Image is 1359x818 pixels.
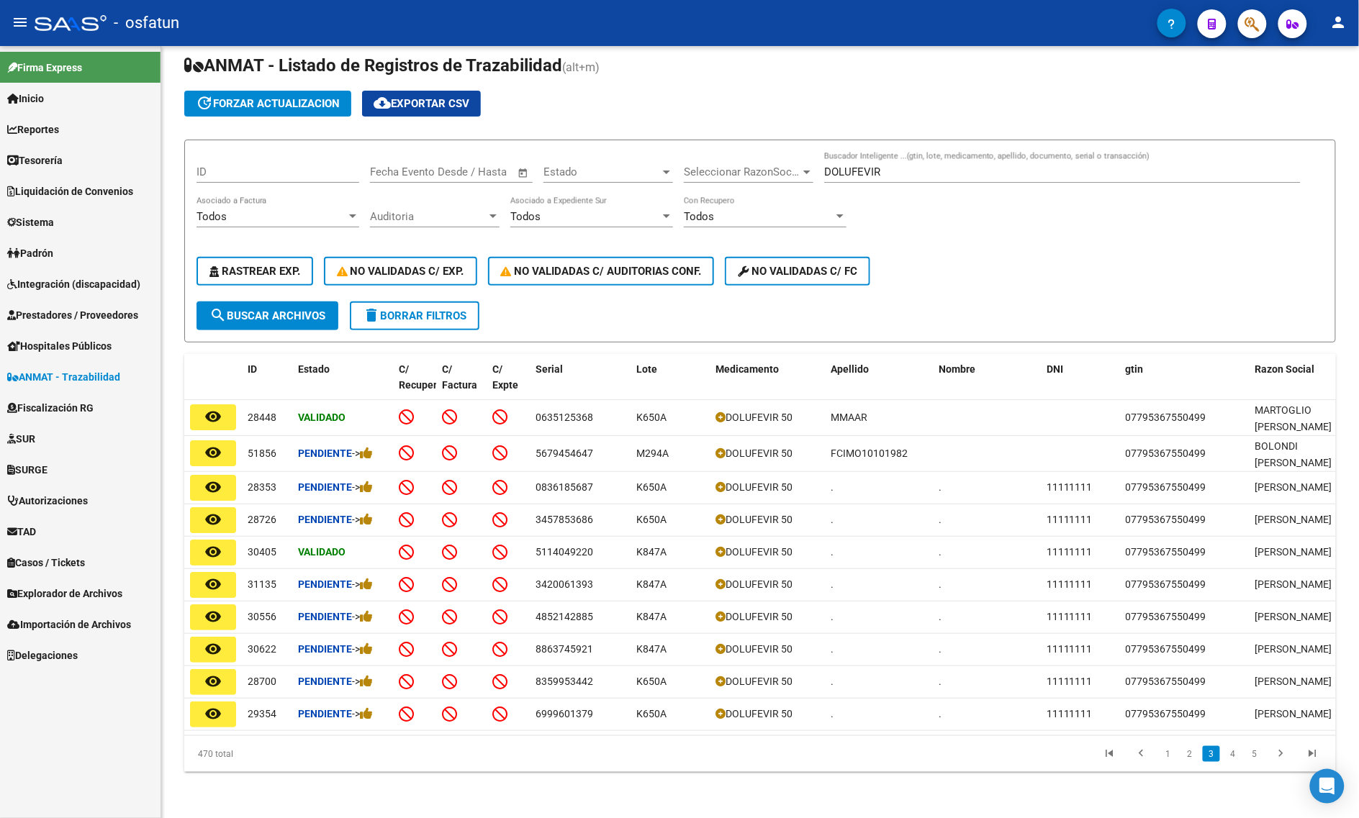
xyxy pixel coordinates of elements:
[363,309,466,322] span: Borrar Filtros
[488,257,715,286] button: No Validadas c/ Auditorias Conf.
[726,481,793,493] span: DOLUFEVIR 50
[726,611,793,622] span: DOLUFEVIR 50
[370,210,487,223] span: Auditoria
[1160,746,1177,762] a: 1
[501,265,702,278] span: No Validadas c/ Auditorias Conf.
[831,676,834,687] span: .
[939,363,975,375] span: Nombre
[636,643,667,655] span: K847A
[831,412,867,423] span: MMAAR
[492,363,518,391] span: C/ Expte
[939,481,942,493] span: .
[184,736,412,772] div: 470 total
[1222,742,1244,766] li: page 4
[684,210,714,223] span: Todos
[7,153,63,168] span: Tesorería
[1047,578,1093,590] span: 11111111
[352,611,373,622] span: ->
[399,363,443,391] span: C/ Recupero
[536,447,593,459] span: 5679454647
[209,309,325,322] span: Buscar Archivos
[196,94,213,112] mat-icon: update
[636,546,667,558] span: K847A
[939,708,942,719] span: .
[7,91,44,106] span: Inicio
[536,412,593,423] span: 0635125368
[831,363,869,375] span: Apellido
[1047,514,1093,525] span: 11111111
[209,265,300,278] span: Rastrear Exp.
[684,165,800,178] span: Seleccionar RazonSocial
[1047,708,1093,719] span: 11111111
[298,611,352,622] strong: Pendiente
[204,408,222,425] mat-icon: remove_red_eye
[248,412,276,423] span: 28448
[204,705,222,722] mat-icon: remove_red_eye
[1255,363,1315,375] span: Razon Social
[352,447,373,459] span: ->
[248,363,257,375] span: ID
[636,514,667,525] span: K650A
[292,354,393,417] datatable-header-cell: Estado
[536,643,593,655] span: 8863745921
[536,546,593,558] span: 5114049220
[184,91,351,117] button: forzar actualizacion
[636,708,667,719] span: K650A
[248,447,276,459] span: 51856
[204,543,222,560] mat-icon: remove_red_eye
[715,363,779,375] span: Medicamento
[1047,643,1093,655] span: 11111111
[204,511,222,528] mat-icon: remove_red_eye
[636,481,667,493] span: K650A
[7,431,35,447] span: SUR
[1181,746,1198,762] a: 2
[204,478,222,496] mat-icon: remove_red_eye
[7,183,133,199] span: Liquidación de Convenios
[298,578,352,590] strong: Pendiente
[725,257,870,286] button: No validadas c/ FC
[536,611,593,622] span: 4852142885
[636,447,669,459] span: M294A
[204,640,222,658] mat-icon: remove_red_eye
[197,210,227,223] span: Todos
[562,60,600,74] span: (alt+m)
[442,363,477,391] span: C/ Factura
[7,555,85,571] span: Casos / Tickets
[1047,546,1093,558] span: 11111111
[1126,514,1206,525] span: 07795367550499
[298,514,352,525] strong: Pendiente
[831,611,834,622] span: .
[726,578,793,590] span: DOLUFEVIR 50
[939,643,942,655] span: .
[831,578,834,590] span: .
[1255,578,1332,590] span: [PERSON_NAME]
[298,412,346,423] strong: Validado
[1126,676,1206,687] span: 07795367550499
[298,676,352,687] strong: Pendiente
[487,354,530,417] datatable-header-cell: C/ Expte
[204,608,222,625] mat-icon: remove_red_eye
[1255,708,1332,719] span: [PERSON_NAME]
[636,676,667,687] span: K650A
[1179,742,1201,766] li: page 2
[939,514,942,525] span: .
[1126,611,1206,622] span: 07795367550499
[1041,354,1120,417] datatable-header-cell: DNI
[1120,354,1250,417] datatable-header-cell: gtin
[324,257,477,286] button: No Validadas c/ Exp.
[1126,481,1206,493] span: 07795367550499
[204,444,222,461] mat-icon: remove_red_eye
[1126,578,1206,590] span: 07795367550499
[636,611,667,622] span: K847A
[12,14,29,31] mat-icon: menu
[536,363,563,375] span: Serial
[536,676,593,687] span: 8359953442
[248,514,276,525] span: 28726
[363,306,380,324] mat-icon: delete
[939,578,942,590] span: .
[1157,742,1179,766] li: page 1
[1246,746,1263,762] a: 5
[350,301,479,330] button: Borrar Filtros
[933,354,1041,417] datatable-header-cell: Nombre
[536,578,593,590] span: 3420061393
